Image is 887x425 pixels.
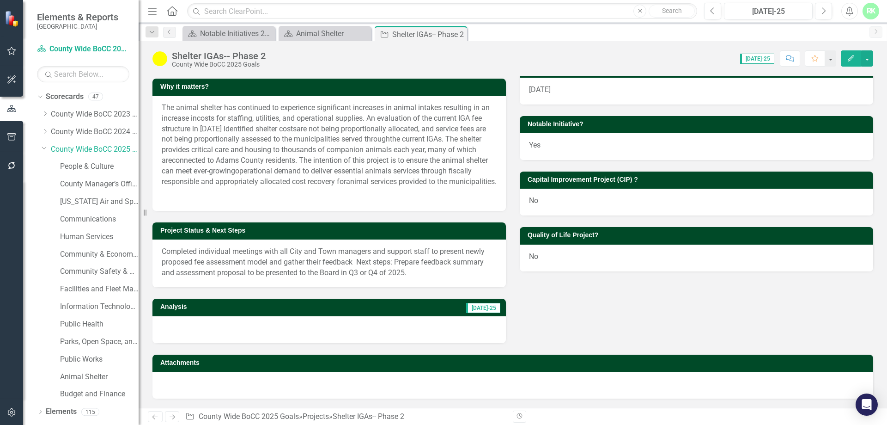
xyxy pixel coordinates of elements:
h3: Why it matters? [160,83,501,90]
span: No [529,196,538,205]
div: 115 [81,408,99,416]
span: No [529,252,538,261]
a: Public Works [60,354,139,365]
h3: Project Status & Next Steps [160,227,501,234]
a: Animal Shelter [60,372,139,382]
div: 47 [88,93,103,101]
span: animal services provided to the municipalities. [346,177,497,186]
a: Elements [46,407,77,417]
a: Community Safety & Well-Being [60,266,139,277]
span: [DATE] [529,85,551,94]
a: County Wide BoCC 2024 Goals [51,127,139,137]
a: Communications [60,214,139,225]
div: [DATE]-25 [727,6,809,17]
a: County Wide BoCC 2025 Goals [51,144,139,155]
span: Search [662,7,682,14]
a: Notable Initiatives 2023 Report [185,28,273,39]
p: ​ [162,103,497,189]
div: Shelter IGAs-- Phase 2 [392,29,465,40]
a: Facilities and Fleet Management [60,284,139,295]
button: [DATE]-25 [724,3,813,19]
a: County Wide BoCC 2023 Goals [51,109,139,120]
div: Notable Initiatives 2023 Report [200,28,273,39]
input: Search ClearPoint... [187,3,697,19]
img: ClearPoint Strategy [5,10,21,26]
button: Search [649,5,695,18]
div: County Wide BoCC 2025 Goals [172,61,266,68]
h3: Quality of Life Project? [528,232,869,239]
h3: Attachments [160,359,869,366]
a: Information Technology and Innovation [60,302,139,312]
a: Scorecards [46,92,84,102]
span: are not being proportionally allocated, and service fees are not being proportionally assessed to... [162,124,486,144]
span: [DATE]-25 [740,54,774,64]
h3: Capital Improvement Project (CIP) ? [528,176,869,183]
span: connected to Adams County residents. The intention of this project is to ensure the animal shelte... [162,156,488,175]
a: People & Culture [60,161,139,172]
span: costs for staffing, utilities, and operational supplies. An evaluation of the current IGA fee str... [162,114,482,133]
a: Animal Shelter [281,28,369,39]
small: [GEOGRAPHIC_DATA] [37,23,118,30]
div: Shelter IGAs-- Phase 2 [333,412,404,421]
a: Community & Economic Development [60,249,139,260]
img: 10% to 50% [152,51,167,66]
a: County Wide BoCC 2025 Goals [199,412,299,421]
div: Open Intercom Messenger [856,394,878,416]
a: Parks, Open Space, and Cultural Arts [60,337,139,347]
div: Animal Shelter [296,28,369,39]
a: Public Health [60,319,139,330]
a: [US_STATE] Air and Space Port [60,197,139,207]
span: the current IGAs. The shelter provides critical care and housing to thousands of companion animal... [162,135,481,165]
div: » » [185,412,506,422]
button: RK [863,3,879,19]
input: Search Below... [37,66,129,82]
span: Yes [529,141,541,149]
div: Shelter IGAs-- Phase 2 [172,51,266,61]
span: [DATE]-25 [466,303,500,313]
p: Completed individual meetings with all City and Town managers and support staff to present newly ... [162,246,497,278]
a: County Wide BoCC 2025 Goals [37,44,129,55]
span: The animal shelter has continued to experience significant increases in animal intakes resulting ... [162,103,490,123]
a: County Manager’s Office [60,179,139,190]
span: Elements & Reports [37,12,118,23]
a: Human Services [60,232,139,242]
a: Projects [303,412,329,421]
a: Budget and Finance [60,389,139,400]
h3: Notable Initiative? [528,121,869,128]
span: operational demand to deliver essential animals services through fiscally responsible and appropr... [162,166,472,186]
h3: Analysis [160,303,307,310]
